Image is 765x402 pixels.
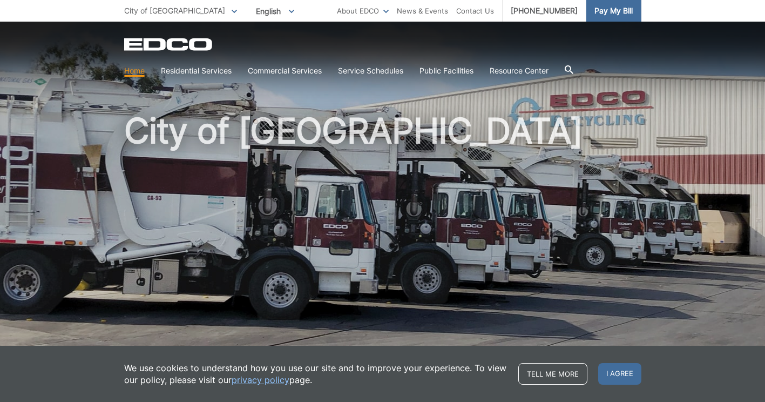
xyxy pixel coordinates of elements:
[337,5,389,17] a: About EDCO
[232,374,289,386] a: privacy policy
[490,65,549,77] a: Resource Center
[124,65,145,77] a: Home
[161,65,232,77] a: Residential Services
[397,5,448,17] a: News & Events
[518,363,587,385] a: Tell me more
[419,65,473,77] a: Public Facilities
[598,363,641,385] span: I agree
[594,5,633,17] span: Pay My Bill
[338,65,403,77] a: Service Schedules
[248,2,302,20] span: English
[124,113,641,351] h1: City of [GEOGRAPHIC_DATA]
[124,38,214,51] a: EDCD logo. Return to the homepage.
[124,362,507,386] p: We use cookies to understand how you use our site and to improve your experience. To view our pol...
[124,6,225,15] span: City of [GEOGRAPHIC_DATA]
[248,65,322,77] a: Commercial Services
[456,5,494,17] a: Contact Us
